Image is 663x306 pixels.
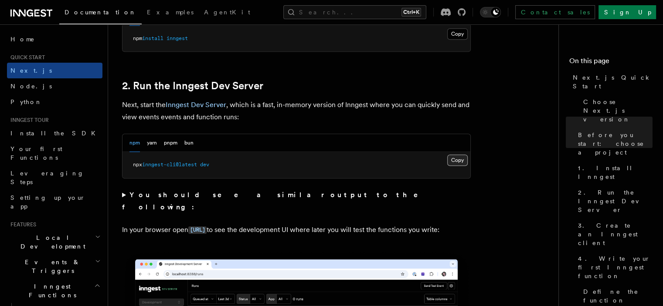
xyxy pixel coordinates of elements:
span: Install the SDK [10,130,101,137]
a: 3. Create an Inngest client [575,218,653,251]
a: Next.js Quick Start [569,70,653,94]
span: Leveraging Steps [10,170,84,185]
span: 3. Create an Inngest client [578,221,653,247]
a: Before you start: choose a project [575,127,653,160]
span: 2. Run the Inngest Dev Server [578,188,653,214]
button: Inngest Functions [7,279,102,303]
span: 1. Install Inngest [578,164,653,181]
button: npm [129,134,140,152]
a: Choose Next.js version [580,94,653,127]
a: 2. Run the Inngest Dev Server [575,185,653,218]
a: 2. Run the Inngest Dev Server [122,80,263,92]
span: Inngest Functions [7,282,94,299]
span: 4. Write your first Inngest function [578,254,653,280]
a: Leveraging Steps [7,165,102,190]
a: Your first Functions [7,141,102,165]
a: Python [7,94,102,110]
span: inngest [167,35,188,41]
summary: You should see a similar output to the following: [122,189,471,213]
span: Local Development [7,233,95,251]
span: Features [7,221,36,228]
span: Documentation [65,9,136,16]
span: AgentKit [204,9,250,16]
span: Events & Triggers [7,258,95,275]
p: Next, start the , which is a fast, in-memory version of Inngest where you can quickly send and vi... [122,99,471,123]
a: Documentation [59,3,142,24]
a: 4. Write your first Inngest function [575,251,653,284]
span: Next.js Quick Start [573,73,653,91]
code: [URL] [188,226,207,234]
span: Examples [147,9,194,16]
span: Setting up your app [10,194,85,210]
span: Python [10,98,42,105]
p: In your browser open to see the development UI where later you will test the functions you write: [122,224,471,236]
span: Choose Next.js version [583,98,653,124]
span: Next.js [10,67,52,74]
a: [URL] [188,225,207,234]
button: Events & Triggers [7,254,102,279]
button: pnpm [164,134,177,152]
a: Setting up your app [7,190,102,214]
span: Quick start [7,54,45,61]
button: Toggle dark mode [480,7,501,17]
a: 1. Install Inngest [575,160,653,185]
span: Inngest tour [7,117,49,124]
a: Install the SDK [7,125,102,141]
button: Search...Ctrl+K [283,5,426,19]
a: Examples [142,3,199,24]
button: Copy [447,28,468,40]
button: Local Development [7,230,102,254]
a: Sign Up [598,5,656,19]
kbd: Ctrl+K [401,8,421,17]
span: Home [10,35,35,44]
a: Contact sales [515,5,595,19]
button: yarn [147,134,157,152]
a: Node.js [7,78,102,94]
span: Node.js [10,83,52,90]
button: Copy [447,155,468,166]
span: install [142,35,163,41]
span: inngest-cli@latest [142,161,197,168]
a: Next.js [7,63,102,78]
a: Inngest Dev Server [166,101,226,109]
span: Define the function [583,287,653,305]
a: AgentKit [199,3,255,24]
strong: You should see a similar output to the following: [122,191,430,211]
button: bun [184,134,194,152]
a: Home [7,31,102,47]
h4: On this page [569,56,653,70]
span: npm [133,35,142,41]
span: dev [200,161,209,168]
span: Before you start: choose a project [578,131,653,157]
span: Your first Functions [10,145,62,161]
span: npx [133,161,142,168]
